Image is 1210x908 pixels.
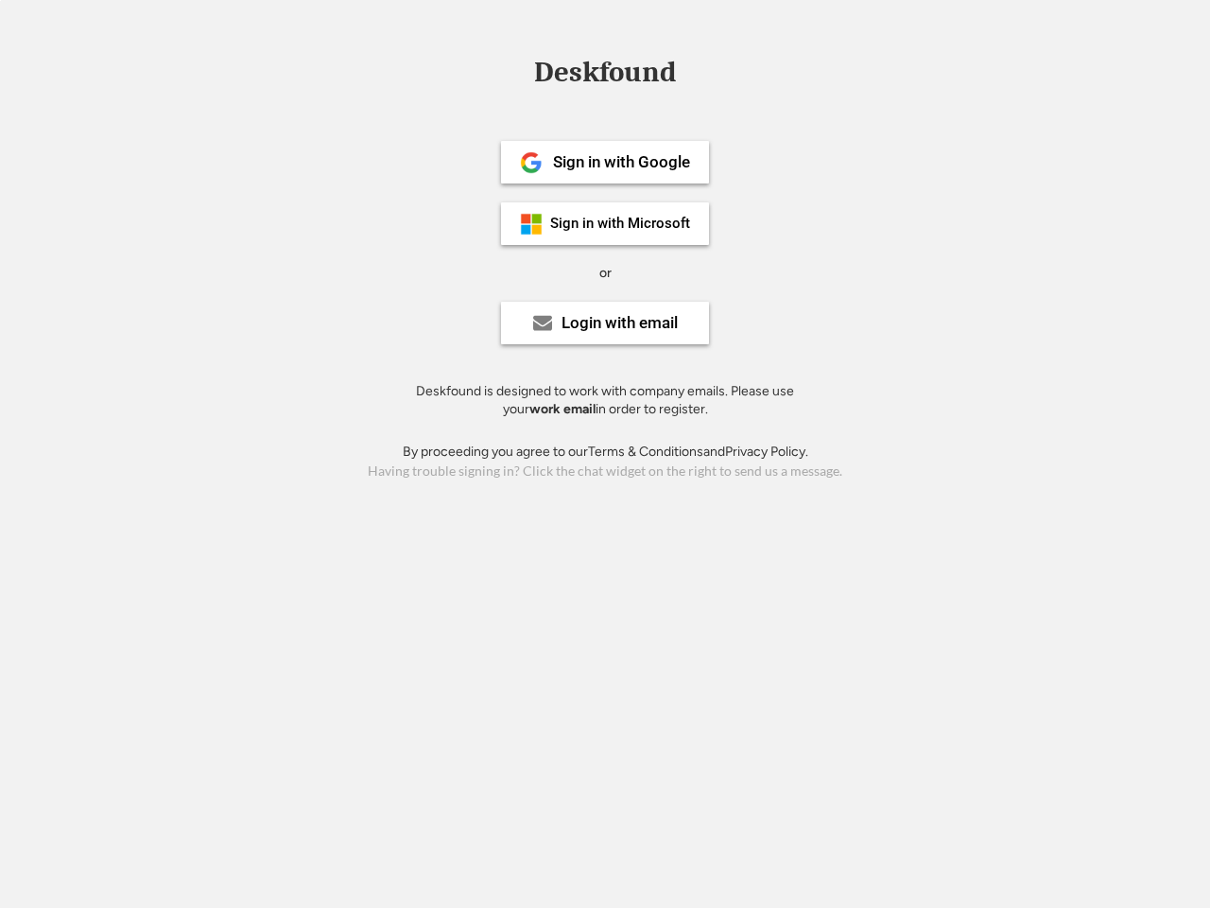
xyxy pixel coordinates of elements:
a: Privacy Policy. [725,444,808,460]
img: 1024px-Google__G__Logo.svg.png [520,151,543,174]
a: Terms & Conditions [588,444,703,460]
div: or [599,264,612,283]
div: By proceeding you agree to our and [403,443,808,462]
div: Sign in with Microsoft [550,217,690,231]
div: Deskfound is designed to work with company emails. Please use your in order to register. [392,382,818,419]
img: ms-symbollockup_mssymbol_19.png [520,213,543,236]
div: Sign in with Google [553,154,690,170]
strong: work email [529,401,596,417]
div: Login with email [562,315,678,331]
div: Deskfound [525,58,685,87]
